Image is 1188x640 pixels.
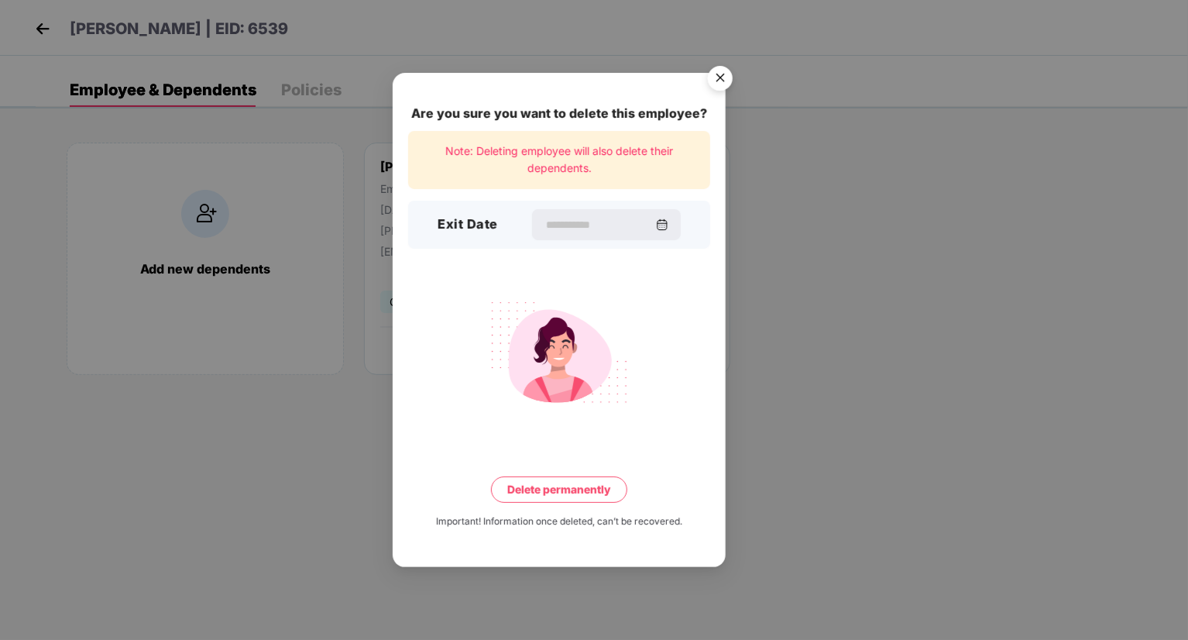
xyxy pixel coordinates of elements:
h3: Exit Date [438,215,498,235]
button: Close [699,58,740,100]
div: Note: Deleting employee will also delete their dependents. [408,131,710,189]
button: Delete permanently [491,476,627,502]
img: svg+xml;base64,PHN2ZyB4bWxucz0iaHR0cDovL3d3dy53My5vcmcvMjAwMC9zdmciIHdpZHRoPSIyMjQiIGhlaWdodD0iMT... [472,291,646,412]
div: Important! Information once deleted, can’t be recovered. [436,514,682,528]
img: svg+xml;base64,PHN2ZyB4bWxucz0iaHR0cDovL3d3dy53My5vcmcvMjAwMC9zdmciIHdpZHRoPSI1NiIgaGVpZ2h0PSI1Ni... [699,58,742,102]
div: Are you sure you want to delete this employee? [408,104,710,123]
img: svg+xml;base64,PHN2ZyBpZD0iQ2FsZW5kYXItMzJ4MzIiIHhtbG5zPSJodHRwOi8vd3d3LnczLm9yZy8yMDAwL3N2ZyIgd2... [656,218,668,231]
